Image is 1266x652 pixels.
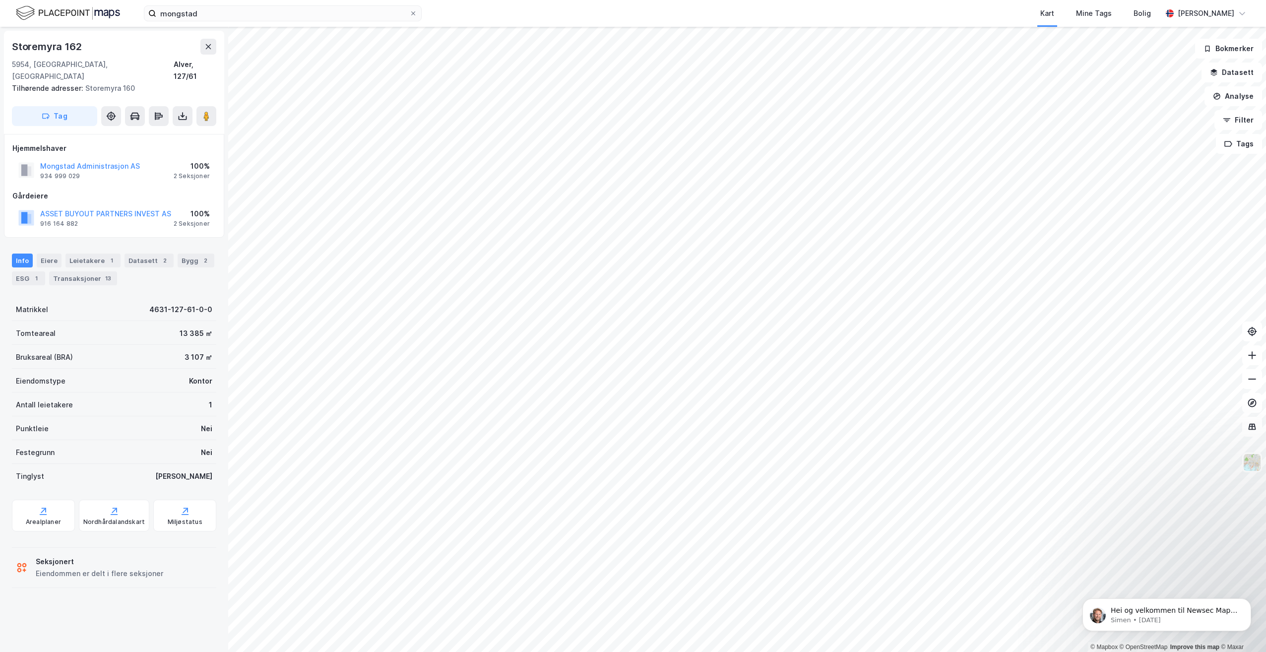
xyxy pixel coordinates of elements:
iframe: Intercom notifications message [1068,578,1266,647]
div: Nei [201,423,212,435]
div: Bolig [1134,7,1151,19]
div: Eiere [37,254,62,267]
div: Info [12,254,33,267]
div: Hjemmelshaver [12,142,216,154]
button: Tag [12,106,97,126]
div: [PERSON_NAME] [1178,7,1234,19]
div: Matrikkel [16,304,48,316]
div: Bruksareal (BRA) [16,351,73,363]
div: Mine Tags [1076,7,1112,19]
div: Tomteareal [16,327,56,339]
a: OpenStreetMap [1120,644,1168,651]
div: 100% [174,208,210,220]
div: Storemyra 160 [12,82,208,94]
div: Seksjonert [36,556,163,568]
div: 100% [174,160,210,172]
div: 916 164 882 [40,220,78,228]
div: 2 [160,256,170,265]
div: 5954, [GEOGRAPHIC_DATA], [GEOGRAPHIC_DATA] [12,59,174,82]
div: 2 [200,256,210,265]
div: Nei [201,447,212,458]
div: 1 [31,273,41,283]
a: Mapbox [1090,644,1118,651]
div: 4631-127-61-0-0 [149,304,212,316]
div: Festegrunn [16,447,55,458]
div: Miljøstatus [168,518,202,526]
div: Arealplaner [26,518,61,526]
button: Datasett [1202,63,1262,82]
div: 13 [103,273,113,283]
button: Analyse [1204,86,1262,106]
div: Leietakere [65,254,121,267]
div: Eiendomstype [16,375,65,387]
div: Antall leietakere [16,399,73,411]
div: Datasett [125,254,174,267]
img: Z [1243,453,1262,472]
div: 1 [107,256,117,265]
div: 3 107 ㎡ [185,351,212,363]
span: Tilhørende adresser: [12,84,85,92]
div: 2 Seksjoner [174,220,210,228]
img: logo.f888ab2527a4732fd821a326f86c7f29.svg [16,4,120,22]
div: Eiendommen er delt i flere seksjoner [36,568,163,580]
div: [PERSON_NAME] [155,470,212,482]
div: ESG [12,271,45,285]
div: 2 Seksjoner [174,172,210,180]
button: Bokmerker [1195,39,1262,59]
div: 934 999 029 [40,172,80,180]
div: Alver, 127/61 [174,59,216,82]
div: Nordhårdalandskart [83,518,145,526]
input: Søk på adresse, matrikkel, gårdeiere, leietakere eller personer [156,6,409,21]
div: Gårdeiere [12,190,216,202]
div: Kontor [189,375,212,387]
div: 13 385 ㎡ [180,327,212,339]
div: Tinglyst [16,470,44,482]
div: Punktleie [16,423,49,435]
div: Kart [1040,7,1054,19]
a: Improve this map [1170,644,1219,651]
div: Transaksjoner [49,271,117,285]
div: Storemyra 162 [12,39,83,55]
div: 1 [209,399,212,411]
button: Tags [1216,134,1262,154]
div: Bygg [178,254,214,267]
button: Filter [1214,110,1262,130]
